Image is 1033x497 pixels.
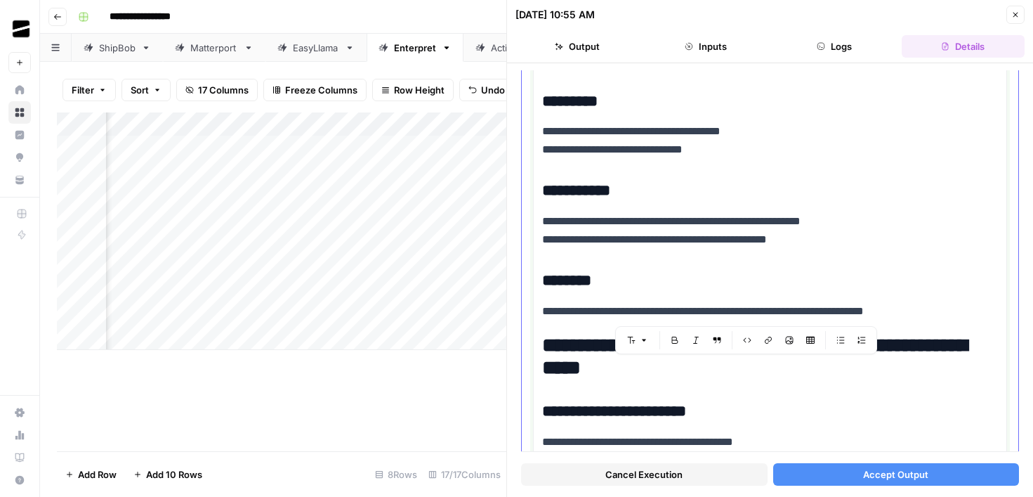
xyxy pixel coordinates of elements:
[459,79,514,101] button: Undo
[423,463,506,486] div: 17/17 Columns
[8,469,31,491] button: Help + Support
[131,83,149,97] span: Sort
[121,79,171,101] button: Sort
[481,83,505,97] span: Undo
[8,169,31,191] a: Your Data
[265,34,367,62] a: EasyLlama
[8,79,31,101] a: Home
[8,424,31,446] a: Usage
[521,463,768,486] button: Cancel Execution
[773,35,896,58] button: Logs
[644,35,767,58] button: Inputs
[190,41,238,55] div: Matterport
[372,79,454,101] button: Row Height
[8,101,31,124] a: Browse
[62,79,116,101] button: Filter
[394,41,436,55] div: Enterpret
[8,146,31,169] a: Opportunities
[198,83,249,97] span: 17 Columns
[515,35,638,58] button: Output
[293,41,339,55] div: EasyLlama
[263,79,367,101] button: Freeze Columns
[394,83,445,97] span: Row Height
[367,34,463,62] a: Enterpret
[605,467,683,482] span: Cancel Execution
[72,83,94,97] span: Filter
[491,41,564,55] div: ActiveCampaign
[176,79,258,101] button: 17 Columns
[369,463,423,486] div: 8 Rows
[78,467,117,482] span: Add Row
[285,83,357,97] span: Freeze Columns
[463,34,591,62] a: ActiveCampaign
[902,35,1025,58] button: Details
[8,11,31,46] button: Workspace: OGM
[99,41,136,55] div: ShipBob
[146,467,202,482] span: Add 10 Rows
[125,463,211,486] button: Add 10 Rows
[8,446,31,469] a: Learning Hub
[773,463,1020,486] button: Accept Output
[72,34,163,62] a: ShipBob
[515,8,595,22] div: [DATE] 10:55 AM
[8,16,34,41] img: OGM Logo
[8,401,31,424] a: Settings
[8,124,31,146] a: Insights
[163,34,265,62] a: Matterport
[863,467,928,482] span: Accept Output
[57,463,125,486] button: Add Row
